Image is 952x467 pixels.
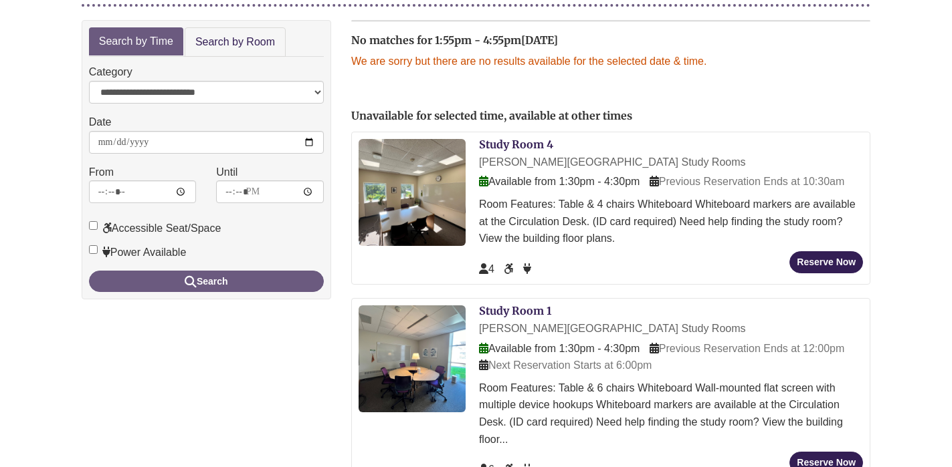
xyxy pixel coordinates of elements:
[479,304,551,317] a: Study Room 1
[351,110,870,122] h2: Unavailable for selected time, available at other times
[479,343,640,354] span: Available from 1:30pm - 4:30pm
[89,220,221,237] label: Accessible Seat/Space
[523,263,531,275] span: Power Available
[479,138,553,151] a: Study Room 4
[185,27,286,57] a: Search by Room
[479,359,652,371] span: Next Reservation Starts at 6:00pm
[89,221,98,230] input: Accessible Seat/Space
[504,263,516,275] span: Accessible Seat/Space
[650,176,844,187] span: Previous Reservation Ends at 10:30am
[479,154,863,171] div: [PERSON_NAME][GEOGRAPHIC_DATA] Study Rooms
[479,379,863,448] div: Room Features: Table & 6 chairs Whiteboard Wall-mounted flat screen with multiple device hookups ...
[89,244,187,261] label: Power Available
[89,27,183,56] a: Search by Time
[479,176,640,187] span: Available from 1:30pm - 4:30pm
[89,63,132,81] label: Category
[359,305,466,412] img: Study Room 1
[89,164,114,181] label: From
[479,263,494,275] span: The capacity of this space
[789,251,863,273] button: Reserve Now
[650,343,844,354] span: Previous Reservation Ends at 12:00pm
[479,196,863,247] div: Room Features: Table & 4 chairs Whiteboard Whiteboard markers are available at the Circulation De...
[216,164,237,181] label: Until
[351,53,870,70] p: We are sorry but there are no results available for the selected date & time.
[89,245,98,254] input: Power Available
[479,320,863,337] div: [PERSON_NAME][GEOGRAPHIC_DATA] Study Rooms
[89,271,324,292] button: Search
[89,114,112,131] label: Date
[351,35,870,47] h2: No matches for 1:55pm - 4:55pm[DATE]
[359,139,466,246] img: Study Room 4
